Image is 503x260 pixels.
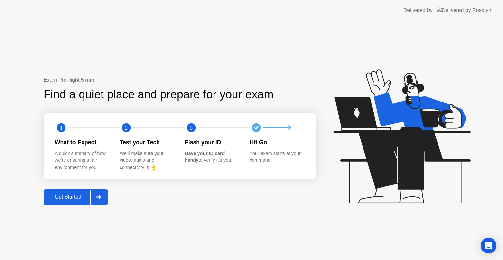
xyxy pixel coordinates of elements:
div: We’ll make sure your video, audio and connectivity is 👌 [120,150,175,171]
text: 1 [60,125,63,131]
img: Delivered by Rosalyn [437,7,491,14]
b: Have your ID card handy [185,151,225,163]
div: What to Expect [55,138,109,147]
div: Delivered by [403,7,433,14]
div: to verify it’s you [185,150,239,164]
div: Hit Go [250,138,305,147]
text: 3 [190,125,193,131]
b: 5 min [81,77,95,83]
div: Your exam starts at your command [250,150,305,164]
div: Test your Tech [120,138,175,147]
text: 2 [125,125,127,131]
div: Open Intercom Messenger [481,238,496,253]
div: Exam Pre-flight: [44,76,316,84]
button: Get Started [44,189,108,205]
div: A quick summary of how we’re ensuring a fair environment for you [55,150,109,171]
div: Find a quiet place and prepare for your exam [44,86,274,103]
div: Get Started [46,194,90,200]
div: Flash your ID [185,138,239,147]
